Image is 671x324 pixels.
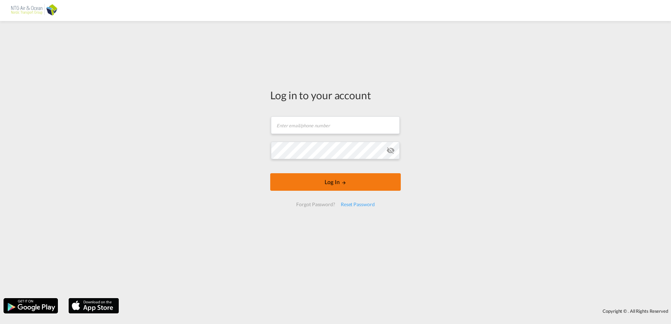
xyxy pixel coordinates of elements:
img: apple.png [68,297,120,314]
div: Copyright © . All Rights Reserved [122,305,671,317]
div: Log in to your account [270,88,401,102]
img: google.png [3,297,59,314]
input: Enter email/phone number [271,116,400,134]
div: Reset Password [338,198,378,211]
div: Forgot Password? [293,198,338,211]
img: af31b1c0b01f11ecbc353f8e72265e29.png [11,3,58,19]
md-icon: icon-eye-off [386,146,395,155]
button: LOGIN [270,173,401,191]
